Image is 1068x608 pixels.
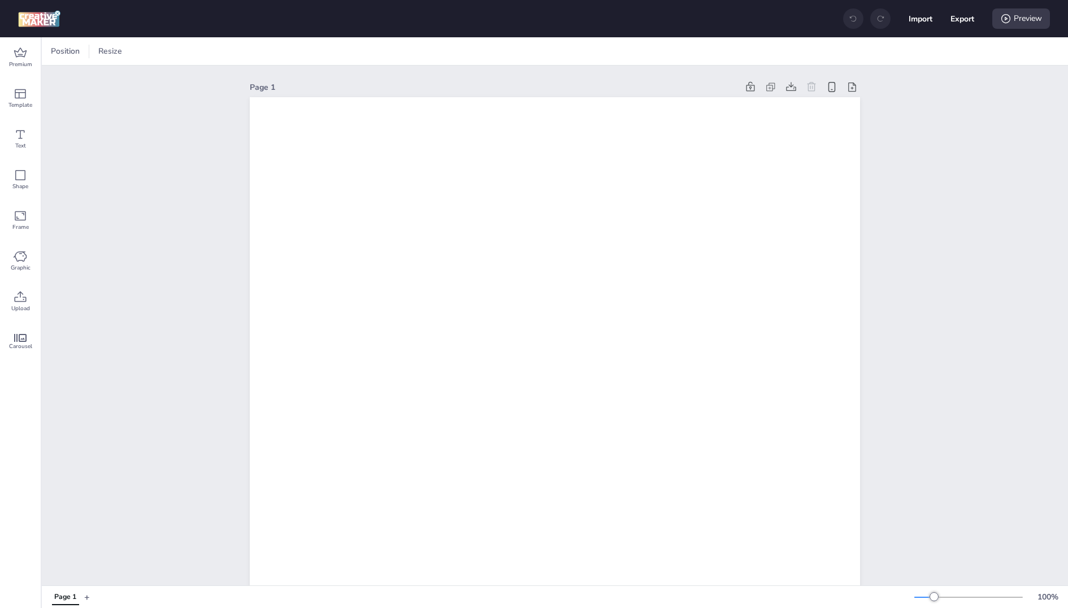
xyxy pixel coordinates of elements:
div: Tabs [46,587,84,607]
span: Template [8,101,32,110]
span: Upload [11,304,30,313]
span: Premium [9,60,32,69]
button: Export [950,7,974,31]
span: Text [15,141,26,150]
span: Graphic [11,263,31,272]
span: Position [49,45,82,57]
div: Page 1 [54,592,76,602]
button: Import [909,7,932,31]
span: Shape [12,182,28,191]
div: Preview [992,8,1050,29]
span: Carousel [9,342,32,351]
img: logo Creative Maker [18,10,60,27]
span: Resize [96,45,124,57]
span: Frame [12,223,29,232]
div: 100 % [1034,591,1061,603]
button: + [84,587,90,607]
div: Page 1 [250,81,738,93]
